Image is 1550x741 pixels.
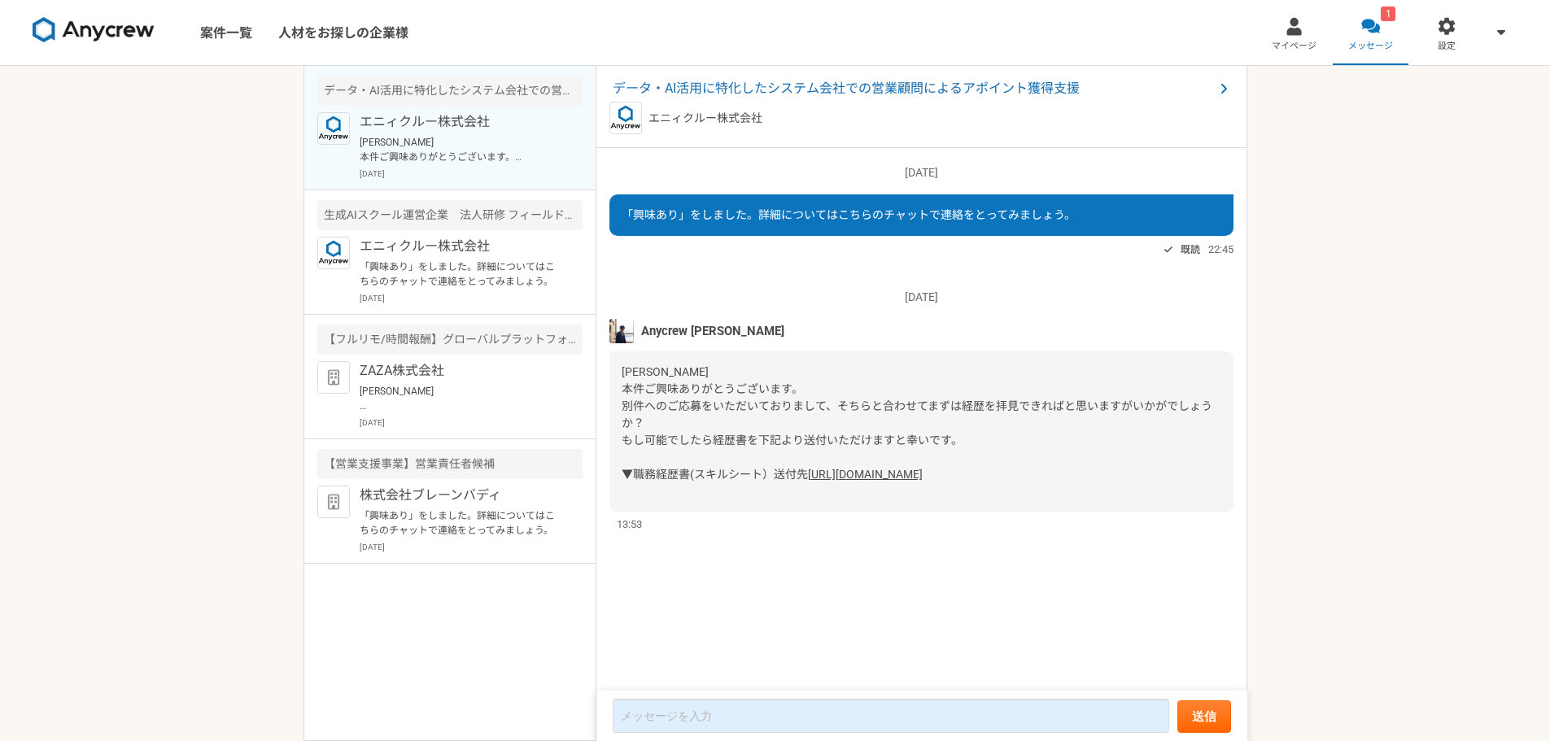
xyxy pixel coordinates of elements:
span: 13:53 [617,517,642,532]
span: 既読 [1181,240,1200,259]
p: [DATE] [360,168,583,180]
span: マイページ [1272,40,1316,53]
img: logo_text_blue_01.png [317,112,350,145]
span: 22:45 [1208,242,1233,257]
div: 【営業支援事業】営業責任者候補 [317,449,583,479]
span: メッセージ [1348,40,1393,53]
div: 1 [1381,7,1395,21]
p: [DATE] [360,541,583,553]
span: データ・AI活用に特化したシステム会社での営業顧問によるアポイント獲得支援 [613,79,1214,98]
p: エニィクルー株式会社 [648,110,762,127]
p: [DATE] [609,289,1233,306]
p: エニィクルー株式会社 [360,237,561,256]
img: default_org_logo-42cde973f59100197ec2c8e796e4974ac8490bb5b08a0eb061ff975e4574aa76.png [317,361,350,394]
img: tomoya_yamashita.jpeg [609,319,634,343]
div: 【フルリモ/時間報酬】グローバルプラットフォームのカスタマーサクセス急募！ [317,325,583,355]
p: [PERSON_NAME] 度々のご連絡失礼いたします。 ご案内するURLを間違えてしまっておりました。 下記よりご調整をお願いいたします。 [URL][DOMAIN_NAME] また、本業務の... [360,384,561,413]
img: logo_text_blue_01.png [317,237,350,269]
p: 「興味あり」をしました。詳細についてはこちらのチャットで連絡をとってみましょう。 [360,259,561,289]
p: 「興味あり」をしました。詳細についてはこちらのチャットで連絡をとってみましょう。 [360,508,561,538]
span: [PERSON_NAME] 本件ご興味ありがとうございます。 別件へのご応募をいただいておりまして、そちらと合わせてまずは経歴を拝見できればと思いますがいかがでしょうか？ もし可能でしたら経歴書... [622,365,1212,481]
p: [DATE] [609,164,1233,181]
img: default_org_logo-42cde973f59100197ec2c8e796e4974ac8490bb5b08a0eb061ff975e4574aa76.png [317,486,350,518]
p: ZAZA株式会社 [360,361,561,381]
a: [URL][DOMAIN_NAME] [808,468,923,481]
span: 設定 [1438,40,1456,53]
img: logo_text_blue_01.png [609,102,642,134]
span: 「興味あり」をしました。詳細についてはこちらのチャットで連絡をとってみましょう。 [622,208,1076,221]
img: 8DqYSo04kwAAAAASUVORK5CYII= [33,17,155,43]
div: データ・AI活用に特化したシステム会社での営業顧問によるアポイント獲得支援 [317,76,583,106]
p: [DATE] [360,292,583,304]
button: 送信 [1177,700,1231,733]
p: [PERSON_NAME] 本件ご興味ありがとうございます。 別件へのご応募をいただいておりまして、そちらと合わせてまずは経歴を拝見できればと思いますがいかがでしょうか？ もし可能でしたら経歴書... [360,135,561,164]
p: 株式会社ブレーンバディ [360,486,561,505]
p: エニィクルー株式会社 [360,112,561,132]
div: 生成AIスクール運営企業 法人研修 フィールドセールスリーダー候補 [317,200,583,230]
p: [DATE] [360,416,583,429]
span: Anycrew [PERSON_NAME] [641,322,784,340]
